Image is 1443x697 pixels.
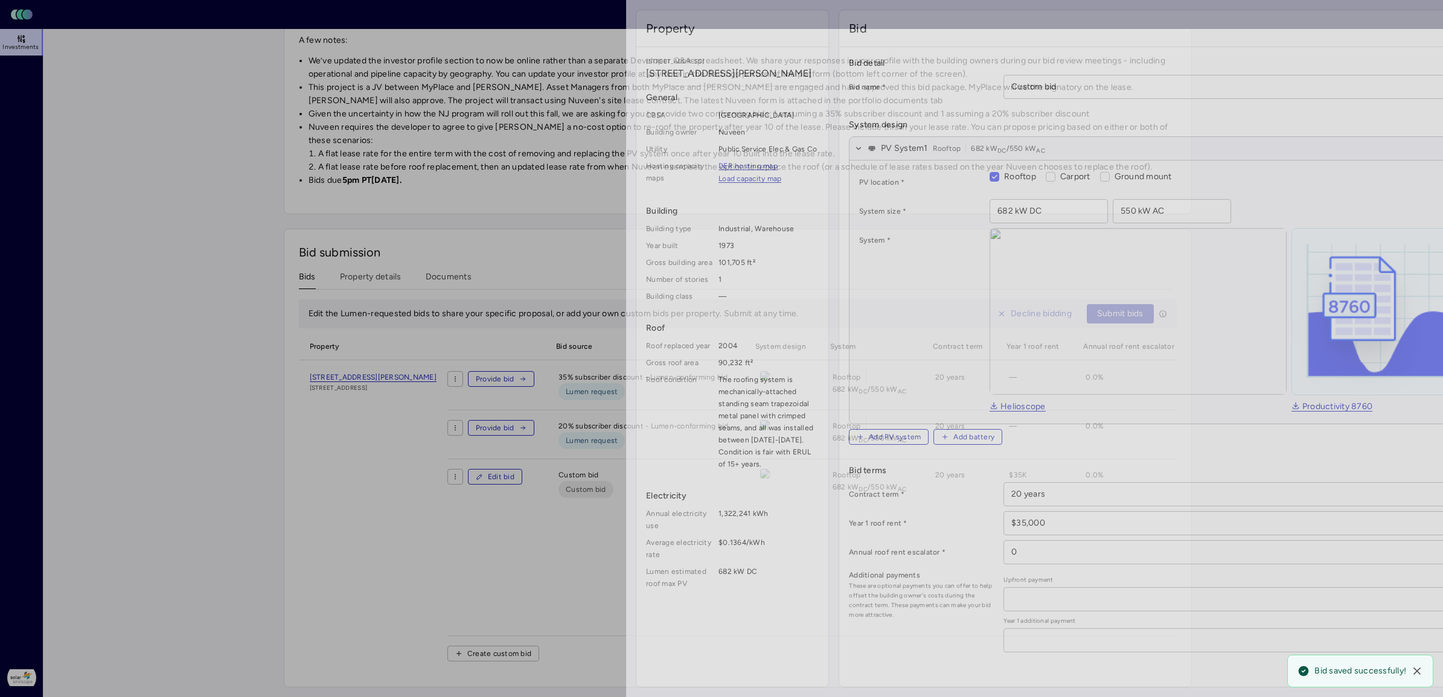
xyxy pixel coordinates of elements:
button: Add battery [933,429,1002,445]
span: Bid saved successfully! [1314,665,1406,677]
span: 2004 [718,340,819,352]
span: $0.1364/kWh [718,536,819,561]
button: Add PV system [849,429,929,445]
a: DER hosting map [718,162,778,170]
span: 682 kW DC [718,565,819,590]
span: Lumen estimated roof max PV [646,565,714,590]
span: [STREET_ADDRESS][PERSON_NAME] [646,66,819,81]
label: System * [859,234,980,246]
img: view [990,228,1287,395]
span: 682 kW / 550 kW [971,142,1045,154]
span: These are optional payments you can offer to help offset the building owner's costs during the co... [849,581,994,620]
label: PV location * [859,176,980,188]
label: Year 1 roof rent * [849,517,994,529]
input: 1,000 kW AC [1113,200,1230,223]
a: Productivity 8760 [1291,403,1372,412]
span: Industrial, Warehouse [718,223,819,235]
span: Gross roof area [646,357,714,369]
span: Property [646,20,695,37]
span: 1,322,241 kWh [718,508,819,532]
label: Contract term * [849,488,994,500]
span: Carport [1060,171,1090,182]
span: Building class [646,290,714,302]
label: Additional payments [849,569,994,581]
span: CBSA [646,109,714,121]
span: Bid [849,20,866,37]
span: Add PV system [869,431,921,443]
span: Gross building area [646,256,714,269]
a: Load capacity map [718,175,781,183]
label: Annual roof rent escalator * [849,546,994,558]
label: Bid name * [849,81,994,93]
span: 90,232 ft² [718,357,819,369]
span: Rooftop [933,142,961,154]
span: Number of stories [646,273,714,285]
span: Nuveen [718,126,819,138]
span: 1 [718,273,819,285]
span: Public Service Elec & Gas Co [718,143,819,155]
span: Rooftop [1004,171,1036,182]
label: System size * [859,205,980,217]
span: Building [646,205,819,218]
input: 1,000 kW DC [990,200,1107,223]
span: Add battery [953,431,994,443]
span: Building type [646,223,714,235]
span: Annual electricity use [646,508,714,532]
span: Roof [646,322,819,335]
a: Helioscope [990,403,1046,412]
span: Electricity [646,489,819,503]
span: 1973 [718,240,819,252]
span: [STREET_ADDRESS] [646,57,819,66]
span: Ground mount [1115,171,1172,182]
span: [GEOGRAPHIC_DATA] [718,109,819,121]
span: Building owner [646,126,714,138]
span: Roof replaced year [646,340,714,352]
sub: DC [997,147,1006,154]
span: PV System 1 [881,142,928,155]
span: General [646,91,819,104]
sub: AC [1036,147,1045,154]
span: The roofing system is mechanically-attached standing seam trapezoidal metal panel with crimped se... [718,374,819,470]
span: 101,705 ft² [718,256,819,269]
span: Hosting capacity maps [646,160,714,185]
span: Average electricity rate [646,536,714,561]
span: — [718,290,819,302]
span: Year built [646,240,714,252]
span: Roof condition [646,374,714,470]
span: Utility [646,143,714,155]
